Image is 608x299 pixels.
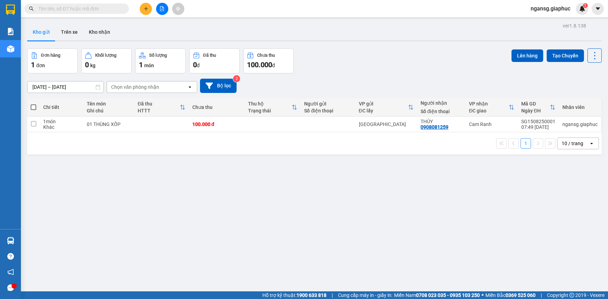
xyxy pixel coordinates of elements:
button: Số lượng1món [135,48,186,73]
button: Trên xe [55,24,83,40]
span: Miền Bắc [485,291,536,299]
span: món [144,63,154,68]
span: ngansg.giaphuc [525,4,576,13]
div: Ngày ĐH [521,108,550,113]
div: Nhân viên [562,104,598,110]
svg: open [187,84,193,90]
span: 0 [85,61,89,69]
button: Kho gửi [27,24,55,40]
div: Chưa thu [192,104,241,110]
th: Toggle SortBy [465,98,518,117]
div: 100.000 đ [192,121,241,127]
div: Thu hộ [248,101,292,107]
th: Toggle SortBy [245,98,301,117]
div: Số điện thoại [421,109,462,114]
span: đ [272,63,275,68]
div: Cam Ranh [469,121,514,127]
div: Chưa thu [257,53,275,58]
span: search [29,6,34,11]
button: Lên hàng [511,49,543,62]
button: Chưa thu100.000đ [243,48,294,73]
span: kg [90,63,95,68]
div: Đơn hàng [41,53,60,58]
button: Tạo Chuyến [547,49,584,62]
img: icon-new-feature [579,6,585,12]
strong: 0708 023 035 - 0935 103 250 [416,292,480,298]
button: Khối lượng0kg [81,48,132,73]
span: đơn [36,63,45,68]
div: Ghi chú [87,108,131,113]
button: file-add [156,3,168,15]
input: Tìm tên, số ĐT hoặc mã đơn [38,5,121,13]
strong: 0369 525 060 [506,292,536,298]
div: Người nhận [421,100,462,106]
div: Chọn văn phòng nhận [111,84,159,91]
span: Cung cấp máy in - giấy in: [338,291,392,299]
button: Bộ lọc [200,79,237,93]
th: Toggle SortBy [134,98,188,117]
div: SG1508250001 [521,119,555,124]
button: 1 [521,138,531,149]
span: | [332,291,333,299]
div: 01 THÙNG XỐP [87,121,131,127]
div: 07:49 [DATE] [521,124,555,130]
div: 1 món [43,119,80,124]
div: Khác [43,124,80,130]
sup: 1 [583,3,588,8]
div: Số lượng [149,53,167,58]
div: ngansg.giaphuc [562,121,598,127]
div: ĐC lấy [359,108,408,113]
div: Số điện thoại [304,108,352,113]
div: HTTT [138,108,179,113]
div: 0908081259 [421,124,448,130]
div: Đã thu [138,101,179,107]
button: caret-down [592,3,604,15]
div: Trạng thái [248,108,292,113]
span: question-circle [7,253,14,260]
span: 0 [193,61,197,69]
span: aim [176,6,180,11]
div: Khối lượng [95,53,116,58]
th: Toggle SortBy [518,98,559,117]
span: 1 [584,3,586,8]
input: Select a date range. [28,81,103,93]
th: Toggle SortBy [355,98,417,117]
span: 100.000 [247,61,272,69]
div: Tên món [87,101,131,107]
div: VP nhận [469,101,509,107]
div: Người gửi [304,101,352,107]
button: Đơn hàng1đơn [27,48,78,73]
strong: 1900 633 818 [297,292,326,298]
span: | [541,291,542,299]
span: đ [197,63,200,68]
div: ĐC giao [469,108,509,113]
button: Kho nhận [83,24,116,40]
div: Đã thu [203,53,216,58]
span: Miền Nam [394,291,480,299]
img: solution-icon [7,28,14,35]
span: copyright [569,293,574,298]
span: 1 [139,61,143,69]
div: VP gửi [359,101,408,107]
svg: open [589,141,594,146]
div: [GEOGRAPHIC_DATA] [359,121,414,127]
span: 1 [31,61,35,69]
img: warehouse-icon [7,237,14,244]
div: ver 1.8.138 [563,22,586,30]
span: notification [7,269,14,275]
button: aim [172,3,184,15]
div: 10 / trang [562,140,583,147]
div: THỦY [421,119,462,124]
button: Đã thu0đ [189,48,240,73]
span: message [7,284,14,291]
div: Mã GD [521,101,550,107]
span: caret-down [595,6,601,12]
sup: 2 [233,75,240,82]
img: logo-vxr [6,5,15,15]
span: ⚪️ [482,294,484,297]
img: warehouse-icon [7,45,14,53]
span: plus [144,6,148,11]
span: Hỗ trợ kỹ thuật: [262,291,326,299]
div: Chi tiết [43,104,80,110]
span: file-add [160,6,164,11]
